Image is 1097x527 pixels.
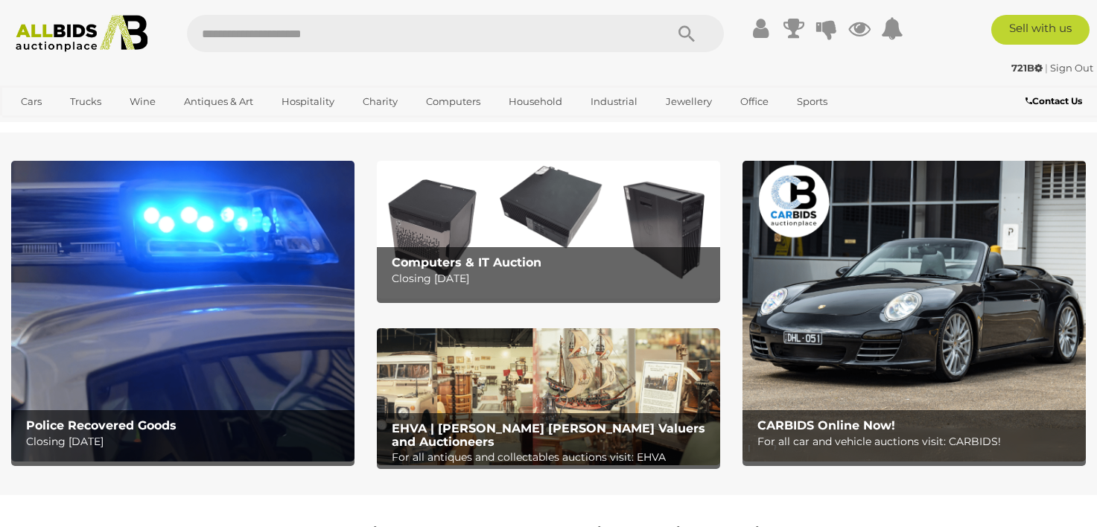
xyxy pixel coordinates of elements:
[656,89,722,114] a: Jewellery
[377,328,720,466] a: EHVA | Evans Hastings Valuers and Auctioneers EHVA | [PERSON_NAME] [PERSON_NAME] Valuers and Auct...
[392,448,713,467] p: For all antiques and collectables auctions visit: EHVA
[1011,62,1045,74] a: 721B
[649,15,724,52] button: Search
[120,89,165,114] a: Wine
[392,269,713,288] p: Closing [DATE]
[1026,95,1082,106] b: Contact Us
[757,432,1079,451] p: For all car and vehicle auctions visit: CARBIDS!
[26,432,348,451] p: Closing [DATE]
[26,418,177,432] b: Police Recovered Goods
[743,161,1086,461] a: CARBIDS Online Now! CARBIDS Online Now! For all car and vehicle auctions visit: CARBIDS!
[1011,62,1043,74] strong: 721B
[991,15,1090,45] a: Sell with us
[1026,93,1086,109] a: Contact Us
[392,255,541,269] b: Computers & IT Auction
[377,161,720,298] a: Computers & IT Auction Computers & IT Auction Closing [DATE]
[731,89,778,114] a: Office
[11,161,354,461] a: Police Recovered Goods Police Recovered Goods Closing [DATE]
[787,89,837,114] a: Sports
[174,89,263,114] a: Antiques & Art
[11,161,354,461] img: Police Recovered Goods
[11,89,51,114] a: Cars
[353,89,407,114] a: Charity
[743,161,1086,461] img: CARBIDS Online Now!
[272,89,344,114] a: Hospitality
[1050,62,1093,74] a: Sign Out
[581,89,647,114] a: Industrial
[60,89,111,114] a: Trucks
[8,15,156,52] img: Allbids.com.au
[757,418,895,432] b: CARBIDS Online Now!
[392,421,705,449] b: EHVA | [PERSON_NAME] [PERSON_NAME] Valuers and Auctioneers
[377,328,720,466] img: EHVA | Evans Hastings Valuers and Auctioneers
[1045,62,1048,74] span: |
[11,114,136,138] a: [GEOGRAPHIC_DATA]
[499,89,572,114] a: Household
[416,89,490,114] a: Computers
[377,161,720,298] img: Computers & IT Auction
